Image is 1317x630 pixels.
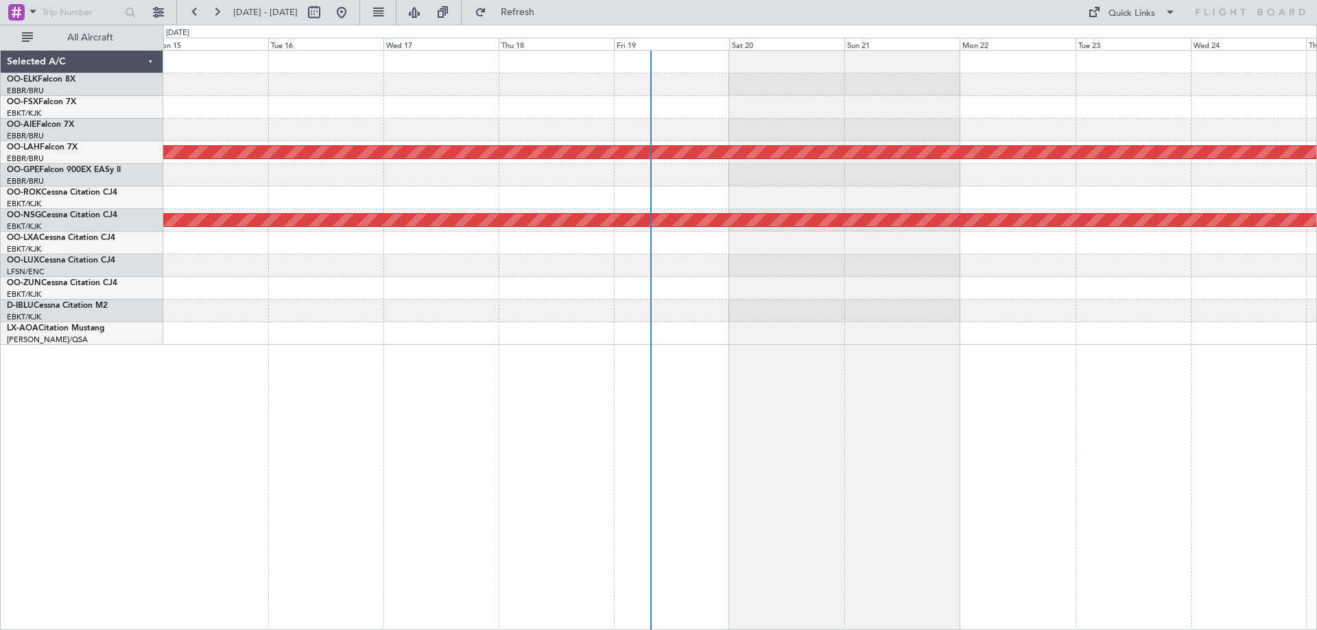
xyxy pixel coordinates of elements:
[7,86,44,96] a: EBBR/BRU
[7,166,121,174] a: OO-GPEFalcon 900EX EASy II
[7,121,36,129] span: OO-AIE
[1108,7,1155,21] div: Quick Links
[7,256,115,265] a: OO-LUXCessna Citation CJ4
[7,279,41,287] span: OO-ZUN
[7,211,41,219] span: OO-NSG
[7,108,41,119] a: EBKT/KJK
[7,324,38,332] span: LX-AOA
[383,38,499,50] div: Wed 17
[7,289,41,300] a: EBKT/KJK
[7,189,117,197] a: OO-ROKCessna Citation CJ4
[7,267,45,277] a: LFSN/ENC
[7,324,105,332] a: LX-AOACitation Mustang
[7,302,108,310] a: D-IBLUCessna Citation M2
[729,38,844,50] div: Sat 20
[7,234,115,242] a: OO-LXACessna Citation CJ4
[7,189,41,197] span: OO-ROK
[1081,1,1183,23] button: Quick Links
[489,8,547,17] span: Refresh
[7,279,117,287] a: OO-ZUNCessna Citation CJ4
[614,38,729,50] div: Fri 19
[7,75,75,84] a: OO-ELKFalcon 8X
[7,312,41,322] a: EBKT/KJK
[166,27,189,39] div: [DATE]
[7,234,39,242] span: OO-LXA
[7,221,41,232] a: EBKT/KJK
[1191,38,1306,50] div: Wed 24
[468,1,551,23] button: Refresh
[15,27,149,49] button: All Aircraft
[7,131,44,141] a: EBBR/BRU
[233,6,298,19] span: [DATE] - [DATE]
[7,211,117,219] a: OO-NSGCessna Citation CJ4
[36,33,145,43] span: All Aircraft
[1076,38,1191,50] div: Tue 23
[7,143,78,152] a: OO-LAHFalcon 7X
[499,38,614,50] div: Thu 18
[7,302,34,310] span: D-IBLU
[7,154,44,164] a: EBBR/BRU
[7,75,38,84] span: OO-ELK
[7,335,88,345] a: [PERSON_NAME]/QSA
[42,2,121,23] input: Trip Number
[7,143,40,152] span: OO-LAH
[7,98,76,106] a: OO-FSXFalcon 7X
[960,38,1075,50] div: Mon 22
[7,121,74,129] a: OO-AIEFalcon 7X
[7,256,39,265] span: OO-LUX
[7,176,44,186] a: EBBR/BRU
[7,244,41,254] a: EBKT/KJK
[844,38,960,50] div: Sun 21
[152,38,268,50] div: Mon 15
[268,38,383,50] div: Tue 16
[7,98,38,106] span: OO-FSX
[7,199,41,209] a: EBKT/KJK
[7,166,39,174] span: OO-GPE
